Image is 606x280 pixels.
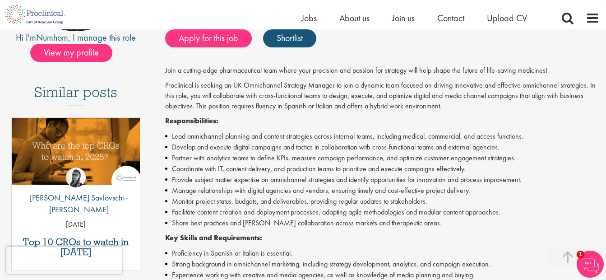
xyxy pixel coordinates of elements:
[165,185,599,196] li: Manage relationships with digital agencies and vendors, ensuring timely and cost-effective projec...
[487,12,527,24] a: Upload CV
[165,259,599,270] li: Strong background in omnichannel marketing, including strategy development, analytics, and campai...
[6,247,122,274] iframe: reCAPTCHA
[165,80,599,112] p: Proclinical is seeking an UK Omnichannel Strategy Manager to join a dynamic team focused on drivi...
[34,84,117,106] h3: Similar posts
[165,163,599,174] li: Coordinate with IT, content delivery, and production teams to prioritize and execute campaigns ef...
[16,237,135,257] a: Top 10 CROs to watch in [DATE]
[165,153,599,163] li: Partner with analytics teams to define KPIs, measure campaign performance, and optimize customer ...
[165,65,599,76] p: Join a cutting-edge pharmaceutical team where your precision and passion for strategy will help s...
[437,12,464,24] a: Contact
[165,218,599,229] li: Share best practices and [PERSON_NAME] collaboration across markets and therapeutic areas.
[165,29,252,47] a: Apply for this job
[12,118,140,184] img: Top 10 CROs 2025 | Proclinical
[392,12,415,24] a: Join us
[165,116,218,126] strong: Responsibilities:
[12,118,140,198] a: Link to a post
[165,142,599,153] li: Develop and execute digital campaigns and tactics in collaboration with cross-functional teams an...
[12,168,140,219] a: Theodora Savlovschi - Wicks [PERSON_NAME] Savlovschi - [PERSON_NAME]
[7,31,145,44] div: Hi I'm , I manage this role
[30,44,112,62] span: View my profile
[577,251,604,278] img: Chatbot
[165,196,599,207] li: Monitor project status, budgets, and deliverables, providing regular updates to stakeholders.
[301,12,317,24] a: Jobs
[165,233,262,243] strong: Key Skills and Requirements:
[12,192,140,215] p: [PERSON_NAME] Savlovschi - [PERSON_NAME]
[165,248,599,259] li: Proficiency in Spanish or Italian is essential.
[30,46,121,57] a: View my profile
[165,207,599,218] li: Facilitate content creation and deployment processes, adopting agile methodologies and modular co...
[36,32,68,43] a: Numhom
[12,219,140,230] p: [DATE]
[165,174,599,185] li: Provide subject matter expertise on omnichannel strategies and identify opportunities for innovat...
[339,12,370,24] a: About us
[66,168,86,187] img: Theodora Savlovschi - Wicks
[577,251,584,258] span: 1
[263,29,316,47] a: Shortlist
[165,131,599,142] li: Lead omnichannel planning and content strategies across internal teams, including medical, commer...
